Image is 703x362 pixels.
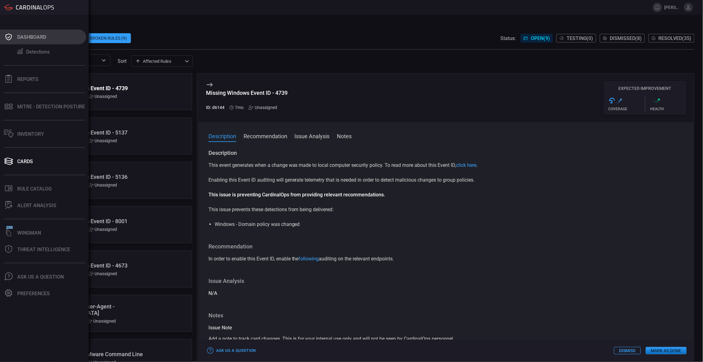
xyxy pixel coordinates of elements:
div: Unassigned [89,183,117,187]
h3: Notes [208,312,684,319]
div: Unassigned [89,227,117,232]
p: Enabling this Event ID auditing will generate telemetry that is needed in order to detect malicio... [208,176,684,184]
div: Missing Windows Event ID - 4673 [46,262,147,269]
div: Affected Rules [135,58,183,64]
h3: Description [208,149,684,157]
div: Threat Intelligence [17,247,70,252]
div: Unassigned [87,319,116,324]
button: Open(9) [521,34,553,42]
div: Inventory [17,131,44,137]
div: Rule Catalog [17,186,52,192]
div: Missing Logs - VMware Command Line [46,351,147,357]
span: Dismissed ( 8 ) [610,35,642,41]
div: Reports [17,76,38,82]
div: Broken Rules (9) [86,33,131,43]
div: Missing Windows Event ID - 4739 [46,85,147,91]
h3: Issue Analysis [208,277,684,285]
p: This event generates when a change was made to local computer security policy. To read more about... [208,162,684,169]
button: Testing(0) [556,34,596,42]
span: Resolved ( 35 ) [659,35,692,41]
span: Open ( 9 ) [531,35,550,41]
div: Dashboard [17,34,46,40]
div: Detections [26,49,50,55]
li: Windows - Domain policy was changed [215,221,678,228]
button: Dismiss [614,347,641,354]
div: Issue Note [208,324,684,332]
span: [PERSON_NAME].[PERSON_NAME] [665,5,681,10]
button: Open [99,56,108,65]
div: Missing Windows Event ID - 4739 [206,90,288,96]
label: sort [118,58,127,64]
div: Unassigned [89,271,117,276]
div: ALERT ANALYSIS [17,203,56,208]
a: click here [456,162,477,168]
span: Feb 11, 2025 7:08 AM [235,105,244,110]
button: Notes [337,132,352,139]
div: Missing Windows Event ID - 5136 [46,174,147,180]
div: Cards [17,159,33,164]
span: Status: [500,35,516,41]
div: Preferences [17,291,50,296]
button: Mark as Done [646,347,687,354]
div: Unassigned [89,138,117,143]
div: Health [650,107,687,111]
h3: Recommendation [208,243,684,250]
div: Missing Field - User-Agent - Palo Alto [46,303,147,316]
span: Testing ( 0 ) [567,35,593,41]
div: Wingman [17,230,41,236]
div: Unassigned [248,105,277,110]
div: Ask Us A Question [17,274,64,280]
p: This issue prevents these detections from being delivered: [208,206,684,213]
h5: ID: d6144 [206,105,224,110]
button: Dismissed(8) [600,34,645,42]
button: Recommendation [244,132,287,139]
button: Resolved(35) [648,34,694,42]
button: Description [208,132,236,139]
button: Issue Analysis [295,132,330,139]
div: Unassigned [89,94,117,99]
div: MITRE - Detection Posture [17,104,85,110]
strong: This issue is preventing CardinalOps from providing relevant recommendations. [208,192,385,198]
div: Missing Windows Event ID - 5137 [46,129,147,136]
span: In order to enable this Event ID, enable the auditing on the relevant endpoints. [208,256,394,262]
a: following [299,256,319,262]
h5: Expected Improvement [604,86,687,91]
div: Add a note to track card changes. This is for your internal use only and will not be seen by Card... [208,335,684,343]
div: N/A [208,277,684,297]
button: Ask Us a Question [206,346,257,356]
div: Coverage [608,107,645,111]
div: Missing Windows Event ID - 8001 [46,218,147,224]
